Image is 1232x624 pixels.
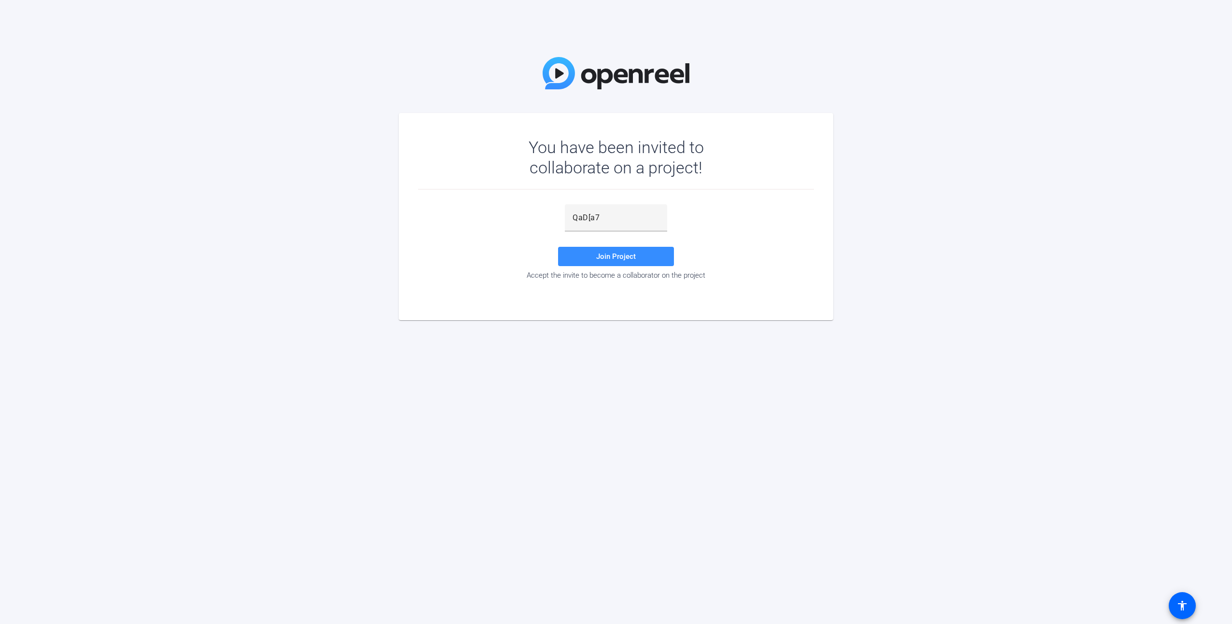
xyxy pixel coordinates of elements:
[543,57,689,89] img: OpenReel Logo
[418,271,814,280] div: Accept the invite to become a collaborator on the project
[573,212,659,224] input: Password
[501,137,732,178] div: You have been invited to collaborate on a project!
[596,252,636,261] span: Join Project
[558,247,674,266] button: Join Project
[1176,600,1188,611] mat-icon: accessibility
